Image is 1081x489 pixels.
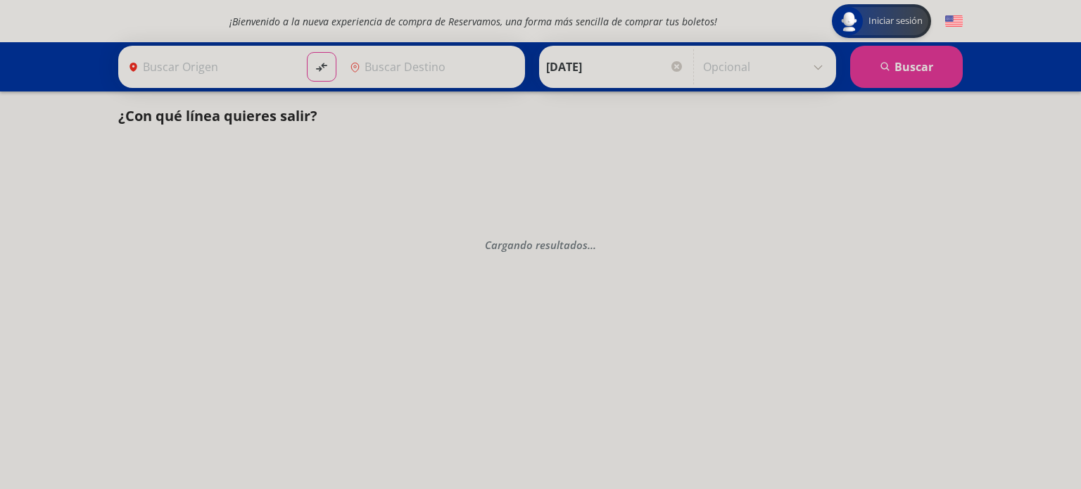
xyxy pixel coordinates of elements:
[546,49,684,84] input: Elegir Fecha
[229,15,717,28] em: ¡Bienvenido a la nueva experiencia de compra de Reservamos, una forma más sencilla de comprar tus...
[118,8,224,30] i: Brand Logo
[588,237,590,251] span: .
[703,49,829,84] input: Opcional
[122,49,296,84] input: Buscar Origen
[118,106,317,127] p: ¿Con qué línea quieres salir?
[593,237,596,251] span: .
[863,14,928,28] span: Iniciar sesión
[344,49,517,84] input: Buscar Destino
[118,8,224,34] a: Brand Logo
[850,46,963,88] button: Buscar
[485,237,596,251] em: Cargando resultados
[945,13,963,30] button: English
[590,237,593,251] span: .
